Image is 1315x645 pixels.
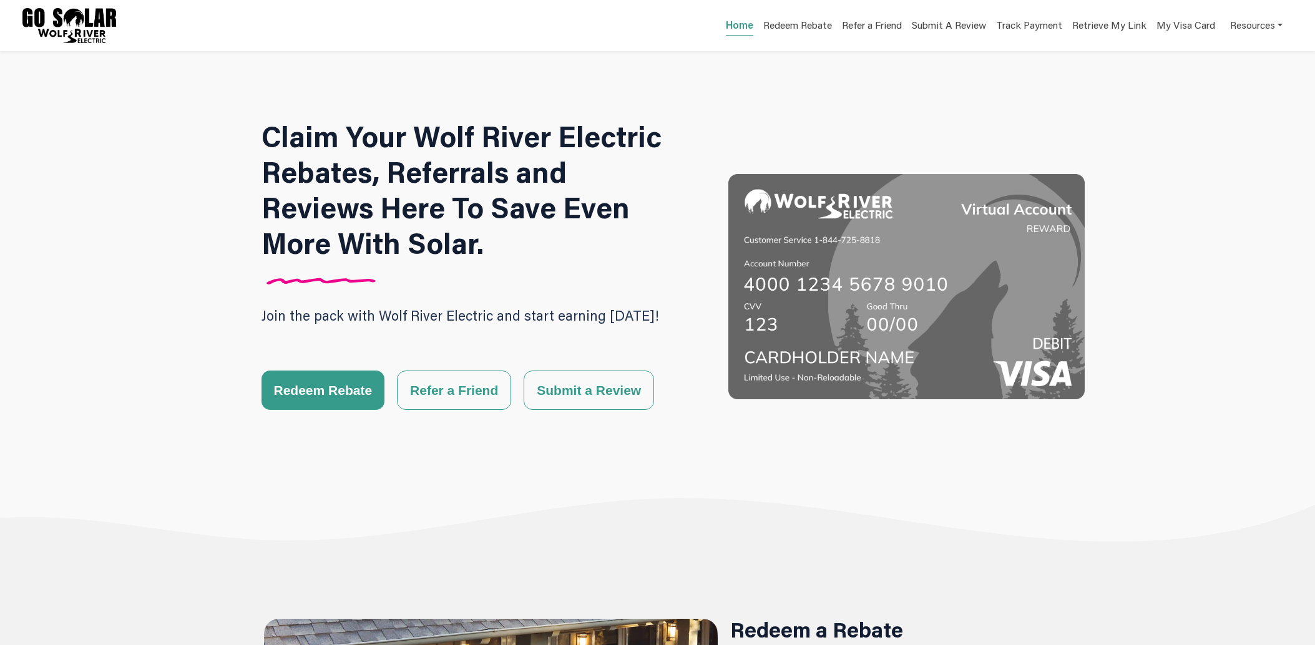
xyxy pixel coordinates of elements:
[726,18,753,36] a: Home
[842,18,902,36] a: Refer a Friend
[730,619,903,640] h2: Redeem a Rebate
[996,18,1062,36] a: Track Payment
[262,302,685,329] p: Join the pack with Wolf River Electric and start earning [DATE]!
[1072,18,1146,36] a: Retrieve My Link
[728,119,1085,455] img: Wolf River Electric Hero
[22,8,116,43] img: Program logo
[262,119,685,261] h1: Claim Your Wolf River Electric Rebates, Referrals and Reviews Here To Save Even More With Solar.
[1156,12,1215,38] a: My Visa Card
[912,18,986,36] a: Submit A Review
[1230,12,1283,38] a: Resources
[524,371,654,410] button: Submit a Review
[763,18,832,36] a: Redeem Rebate
[262,371,385,410] button: Redeem Rebate
[262,278,381,284] img: Divider
[397,371,511,410] button: Refer a Friend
